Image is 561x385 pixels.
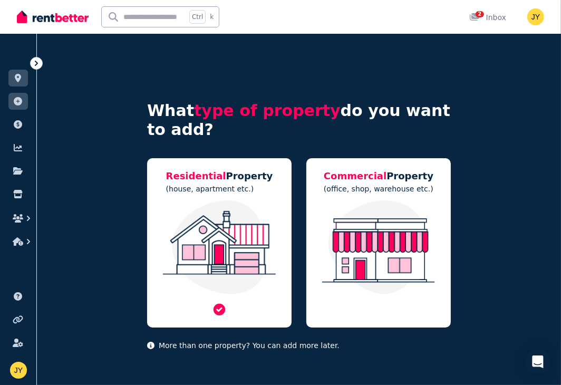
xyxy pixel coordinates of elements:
span: Commercial [324,170,386,181]
h5: Property [324,169,433,184]
span: Residential [166,170,226,181]
p: More than one property? You can add more later. [147,340,451,351]
p: (house, apartment etc.) [166,184,273,194]
span: 2 [476,11,484,17]
p: (office, shop, warehouse etc.) [324,184,433,194]
div: Open Intercom Messenger [525,349,550,374]
img: JIAN YU [10,362,27,379]
img: JIAN YU [527,8,544,25]
img: Commercial Property [317,200,440,294]
h5: Property [166,169,273,184]
span: type of property [194,101,341,120]
span: k [210,13,214,21]
img: RentBetter [17,9,89,25]
img: Residential Property [158,200,281,294]
h4: What do you want to add? [147,101,451,139]
div: Inbox [469,12,506,23]
span: Ctrl [189,10,206,24]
